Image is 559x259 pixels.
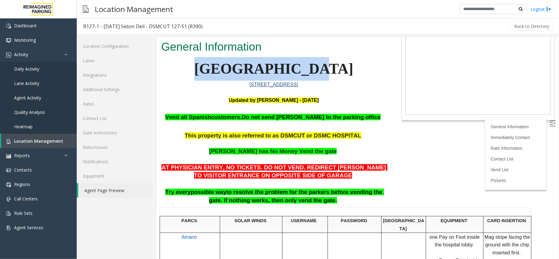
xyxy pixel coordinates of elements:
[77,126,153,140] a: Gate Instructions
[77,154,153,169] a: Notifications
[14,167,32,173] span: Contacts
[334,108,366,113] a: Rate Information
[284,181,311,186] span: EQUIPMENT
[273,220,324,241] span: one Pay on Foot inside the garage by the elevators
[93,44,142,50] a: [STREET_ADDRESS]
[14,138,63,144] span: Location Management
[14,23,36,29] span: Dashboard
[14,124,33,129] span: Heatmap
[14,210,33,216] span: Rule Sets
[6,168,11,173] img: 'icon'
[55,76,85,83] span: customers.
[77,140,153,154] a: Rules/Issues
[14,37,36,43] span: Monitoring
[530,6,551,12] a: Logout
[14,181,30,187] span: Regions
[9,151,34,158] span: Try every
[77,111,153,126] a: Contact List
[14,80,39,86] span: Lane Activity
[77,68,153,82] a: Integrations
[92,2,176,17] h3: Location Management
[546,6,551,12] img: logout
[77,82,153,97] a: Additional Settings
[331,181,369,186] span: CARD INSERTION
[83,22,203,30] div: R127-1 - [DATE] Seton Dell - DSMCUT 127-51 (R390)
[85,76,224,83] span: Do not send [PERSON_NAME] to the parking office
[273,197,324,210] span: one Pay on Foot inside the hospital lobby
[227,181,268,194] span: [GEOGRAPHIC_DATA]
[6,153,11,158] img: 'icon'
[72,60,162,65] b: Updated by [PERSON_NAME] - [DATE]
[77,39,153,53] a: Location Configuration
[6,139,11,144] img: 'icon'
[510,22,553,31] button: Back to Directory
[77,97,153,111] a: Rates
[77,53,153,68] a: Lanes
[184,181,211,186] span: PASSWORD
[14,196,38,202] span: Call Centers
[78,183,153,198] a: Agent Page Preview
[6,182,11,187] img: 'icon'
[5,2,230,17] h2: General Information
[6,226,11,230] img: 'icon'
[14,153,30,158] span: Reports
[52,110,180,117] span: [PERSON_NAME] has No Money Vend the gate
[328,197,375,218] span: Mag stripe facing the ground with the chip inserted first.
[134,181,160,186] span: USERNAME
[6,24,11,29] img: 'icon'
[6,52,11,57] img: 'icon'
[77,169,153,183] a: Equipment
[334,87,372,92] a: General Information
[25,197,41,202] span: Amano
[9,76,54,83] span: Vend all Spanish
[393,83,399,89] img: Open/Close Sidebar Menu
[52,151,227,166] span: to resolve the problem for the parkers before vending the gate. If nothing works, then only vend ...
[6,211,11,216] img: 'icon'
[34,151,70,158] span: possible way
[78,181,110,186] span: SOLAR WINDS
[6,197,11,202] img: 'icon'
[334,141,350,145] a: Pictures
[14,109,45,115] span: Quality Analysis
[28,95,205,101] span: This property is also referred to as DSMCUT or DSMC HOSPITAL
[334,119,357,124] a: Contact List
[38,23,197,39] span: [GEOGRAPHIC_DATA]
[6,38,11,43] img: 'icon'
[1,134,77,148] a: Location Management
[14,95,41,101] span: Agent Activity
[83,2,89,17] img: pageIcon
[25,181,41,186] span: PARCS
[334,130,352,135] a: Vend List
[5,127,231,141] span: AT PHYSICIAN ENTRY, NO TICKETS. DO NOT VEND. REDIRECT [PERSON_NAME] TO VISITOR ENTRANCE ON OPPOSI...
[334,98,374,102] a: Immediately Contact
[14,52,28,57] span: Activity
[14,66,39,72] span: Daily Activity
[14,225,43,230] span: Agent Services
